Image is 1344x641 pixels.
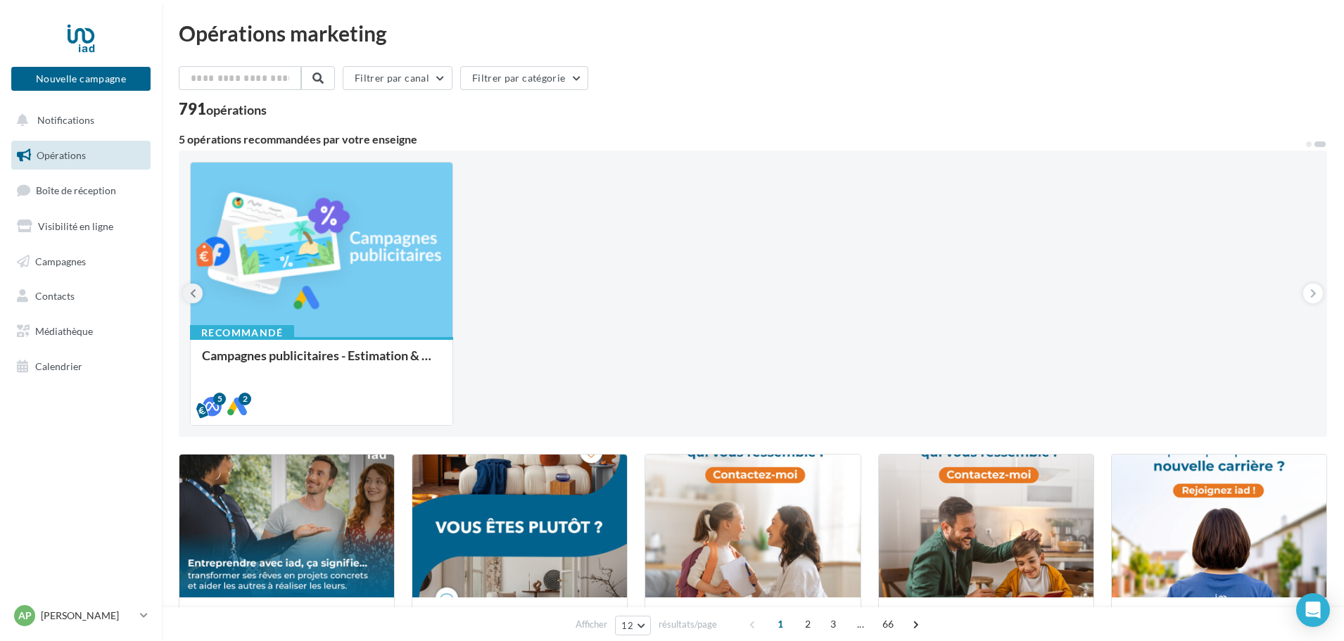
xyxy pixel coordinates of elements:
[179,23,1327,44] div: Opérations marketing
[576,618,607,631] span: Afficher
[179,101,267,117] div: 791
[11,67,151,91] button: Nouvelle campagne
[190,325,294,341] div: Recommandé
[18,609,32,623] span: AP
[8,247,153,277] a: Campagnes
[849,613,872,635] span: ...
[36,184,116,196] span: Boîte de réception
[769,613,792,635] span: 1
[460,66,588,90] button: Filtrer par catégorie
[8,317,153,346] a: Médiathèque
[35,325,93,337] span: Médiathèque
[35,360,82,372] span: Calendrier
[206,103,267,116] div: opérations
[615,616,651,635] button: 12
[8,281,153,311] a: Contacts
[877,613,900,635] span: 66
[8,352,153,381] a: Calendrier
[8,175,153,205] a: Boîte de réception
[35,255,86,267] span: Campagnes
[822,613,844,635] span: 3
[213,393,226,405] div: 5
[41,609,134,623] p: [PERSON_NAME]
[8,141,153,170] a: Opérations
[621,620,633,631] span: 12
[1296,593,1330,627] div: Open Intercom Messenger
[202,348,441,376] div: Campagnes publicitaires - Estimation & Développement d'équipe
[37,114,94,126] span: Notifications
[343,66,452,90] button: Filtrer par canal
[37,149,86,161] span: Opérations
[38,220,113,232] span: Visibilité en ligne
[797,613,819,635] span: 2
[8,212,153,241] a: Visibilité en ligne
[11,602,151,629] a: AP [PERSON_NAME]
[8,106,148,135] button: Notifications
[659,618,717,631] span: résultats/page
[179,134,1305,145] div: 5 opérations recommandées par votre enseigne
[239,393,251,405] div: 2
[35,290,75,302] span: Contacts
